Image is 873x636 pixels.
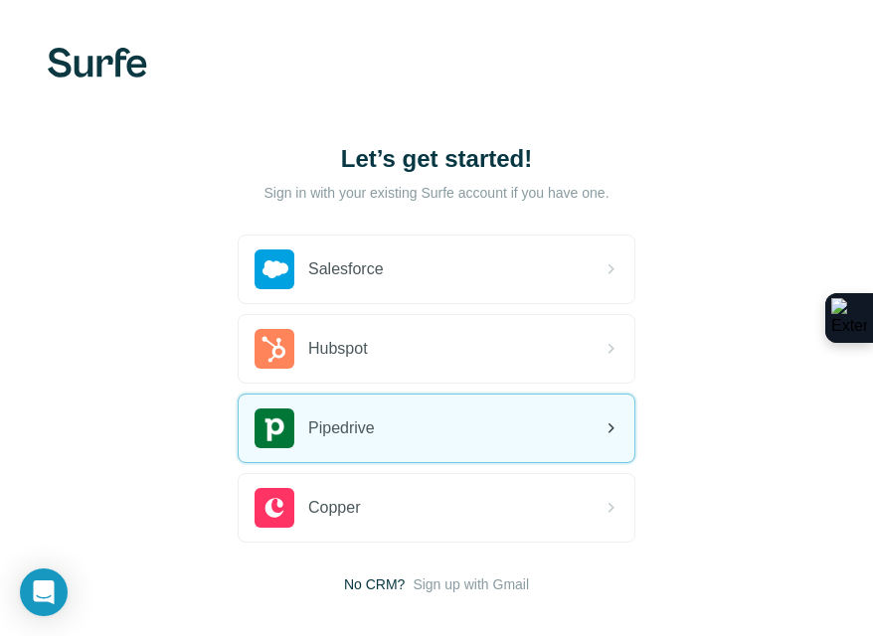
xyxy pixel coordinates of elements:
img: salesforce's logo [255,249,294,289]
img: hubspot's logo [255,329,294,369]
span: Copper [308,496,360,520]
img: pipedrive's logo [255,408,294,448]
span: Salesforce [308,257,384,281]
span: Pipedrive [308,416,375,440]
span: No CRM? [344,574,405,594]
img: Surfe's logo [48,48,147,78]
h1: Let’s get started! [238,143,635,175]
p: Sign in with your existing Surfe account if you have one. [263,183,609,203]
span: Hubspot [308,337,368,361]
img: copper's logo [255,488,294,528]
img: Extension Icon [831,298,867,338]
button: Sign up with Gmail [413,574,529,594]
div: Open Intercom Messenger [20,568,68,616]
